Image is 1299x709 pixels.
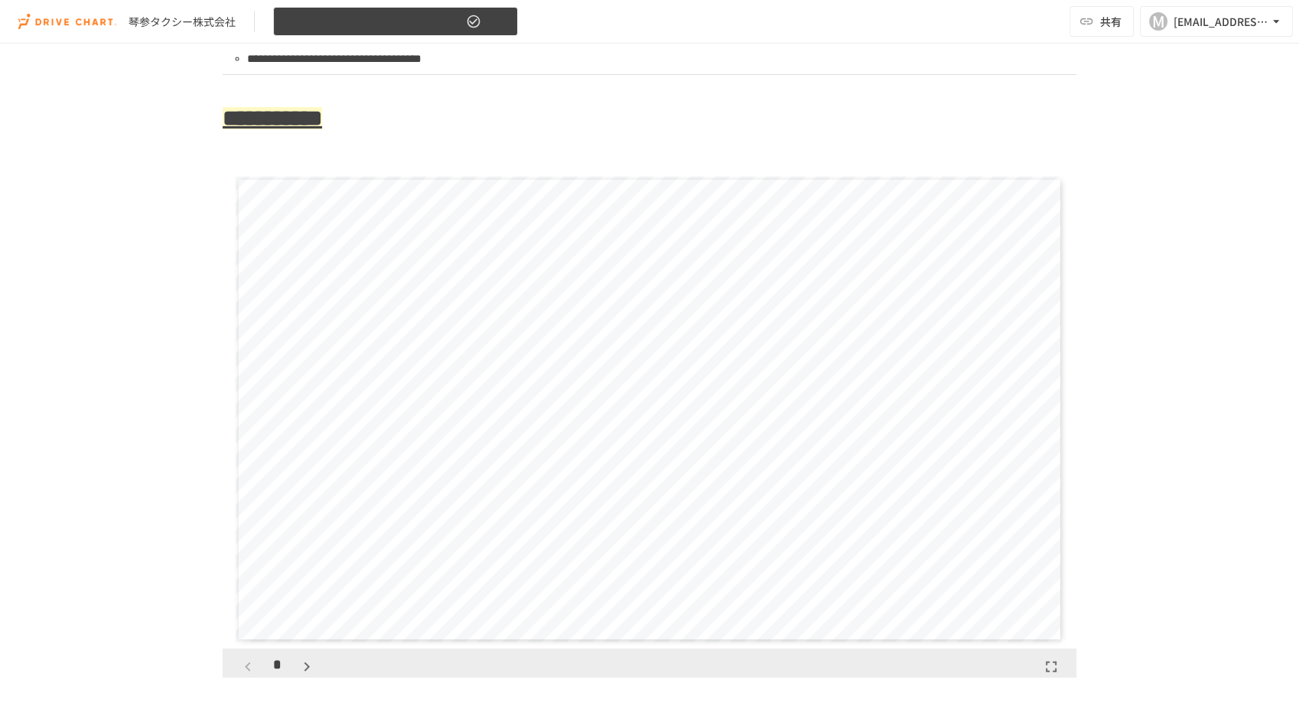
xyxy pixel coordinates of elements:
button: M[EMAIL_ADDRESS][DOMAIN_NAME] [1140,6,1293,37]
button: DRIVE CHARTオンボーディング_v4.3 [273,7,518,37]
button: 共有 [1069,6,1134,37]
span: 共有 [1100,13,1122,30]
span: DRIVE CHARTオンボーディング_v4.3 [283,12,463,31]
div: Page 1 [223,171,1076,649]
div: [EMAIL_ADDRESS][DOMAIN_NAME] [1174,12,1268,31]
div: 琴参タクシー株式会社 [129,14,236,30]
div: M [1149,12,1167,31]
img: i9VDDS9JuLRLX3JIUyK59LcYp6Y9cayLPHs4hOxMB9W [18,9,116,34]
